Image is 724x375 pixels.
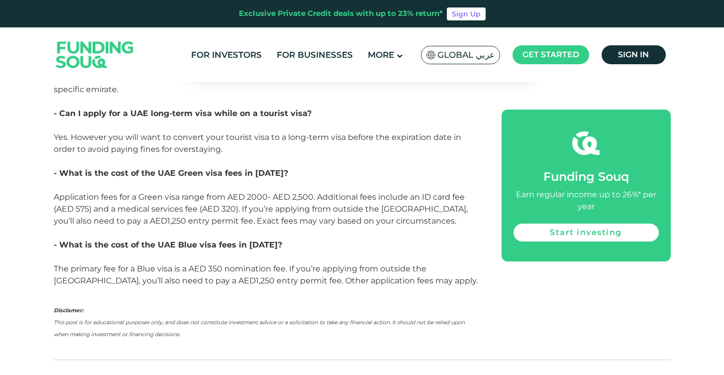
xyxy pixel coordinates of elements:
span: Global عربي [437,49,495,61]
span: The primary fee for a Blue visa is a AED 350 nomination fee. If you’re applying from outside the ... [54,264,478,285]
span: Sign in [618,50,649,59]
em: This post is for educational purposes only, and does not constitute investment advice or a solici... [54,319,465,338]
a: Start investing [514,224,659,242]
span: - Can I apply for a UAE long-term visa while on a tourist visa? [54,109,311,118]
span: Funding Souq [543,169,629,184]
a: Sign Up [447,7,486,20]
span: Application fees for a Green visa range from AED 2000- AED 2,500. Additional fees include an ID c... [54,192,468,226]
img: Logo [46,30,144,80]
span: - What is the cost of the UAE Blue visa fees in [DATE]? [54,240,282,250]
div: Earn regular income up to 26%* per year [514,189,659,213]
img: SA Flag [426,51,435,59]
div: Exclusive Private Credit deals with up to 23% return* [239,8,443,19]
img: fsicon [572,129,600,157]
span: Get started [522,50,579,59]
span: Yes. However you will want to convert your tourist visa to a long-term visa before the expiration... [54,132,461,154]
a: Sign in [602,45,666,64]
a: For Businesses [274,47,355,63]
span: More [368,50,394,60]
em: Disclamer: [54,307,84,314]
span: - What is the cost of the UAE Green visa fees in [DATE]? [54,168,288,178]
a: For Investors [189,47,264,63]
